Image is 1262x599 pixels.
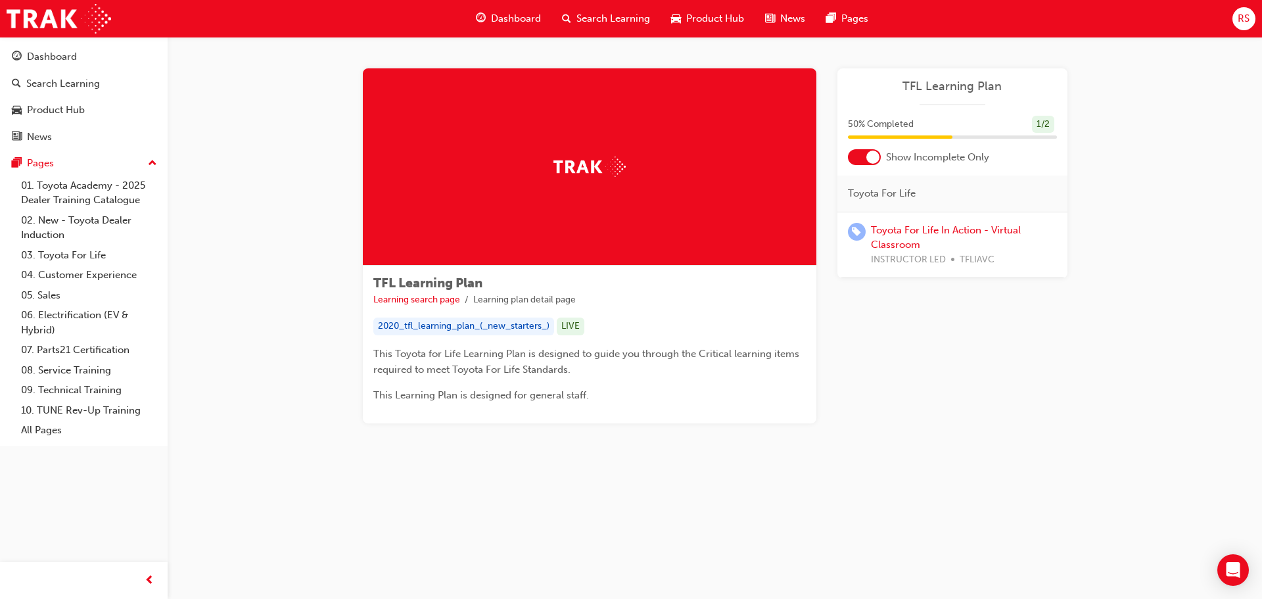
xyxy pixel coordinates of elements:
span: up-icon [148,155,157,172]
img: Trak [553,156,626,177]
a: Learning search page [373,294,460,305]
a: 05. Sales [16,285,162,306]
span: guage-icon [476,11,486,27]
span: TFL Learning Plan [373,276,482,291]
span: 50 % Completed [848,117,914,132]
span: INSTRUCTOR LED [871,252,946,268]
span: news-icon [765,11,775,27]
li: Learning plan detail page [473,293,576,308]
a: Search Learning [5,72,162,96]
span: Toyota For Life [848,186,916,201]
div: Product Hub [27,103,85,118]
a: 08. Service Training [16,360,162,381]
a: 06. Electrification (EV & Hybrid) [16,305,162,340]
div: 1 / 2 [1032,116,1054,133]
a: 07. Parts21 Certification [16,340,162,360]
a: Dashboard [5,45,162,69]
span: This Learning Plan is designed for general staff. [373,389,589,401]
button: DashboardSearch LearningProduct HubNews [5,42,162,151]
span: pages-icon [12,158,22,170]
a: 10. TUNE Rev-Up Training [16,400,162,421]
a: Toyota For Life In Action - Virtual Classroom [871,224,1021,251]
a: news-iconNews [755,5,816,32]
div: LIVE [557,318,584,335]
a: search-iconSearch Learning [551,5,661,32]
span: This Toyota for Life Learning Plan is designed to guide you through the Critical learning items r... [373,348,802,375]
span: search-icon [12,78,21,90]
div: Open Intercom Messenger [1217,554,1249,586]
a: car-iconProduct Hub [661,5,755,32]
img: Trak [7,4,111,34]
span: learningRecordVerb_ENROLL-icon [848,223,866,241]
div: News [27,130,52,145]
div: Dashboard [27,49,77,64]
span: Show Incomplete Only [886,150,989,165]
span: guage-icon [12,51,22,63]
div: Search Learning [26,76,100,91]
a: 09. Technical Training [16,380,162,400]
span: car-icon [12,105,22,116]
a: pages-iconPages [816,5,879,32]
div: 2020_tfl_learning_plan_(_new_starters_) [373,318,554,335]
span: Search Learning [576,11,650,26]
span: Product Hub [686,11,744,26]
span: Dashboard [491,11,541,26]
a: 02. New - Toyota Dealer Induction [16,210,162,245]
div: Pages [27,156,54,171]
a: 04. Customer Experience [16,265,162,285]
span: search-icon [562,11,571,27]
a: 03. Toyota For Life [16,245,162,266]
span: pages-icon [826,11,836,27]
a: guage-iconDashboard [465,5,551,32]
a: 01. Toyota Academy - 2025 Dealer Training Catalogue [16,176,162,210]
span: news-icon [12,132,22,143]
span: Pages [841,11,868,26]
a: Product Hub [5,98,162,122]
a: News [5,125,162,149]
button: Pages [5,151,162,176]
span: RS [1238,11,1250,26]
span: News [780,11,805,26]
span: TFLIAVC [960,252,994,268]
button: RS [1232,7,1255,30]
span: car-icon [671,11,681,27]
span: prev-icon [145,573,154,589]
a: All Pages [16,420,162,441]
a: TFL Learning Plan [848,79,1057,94]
